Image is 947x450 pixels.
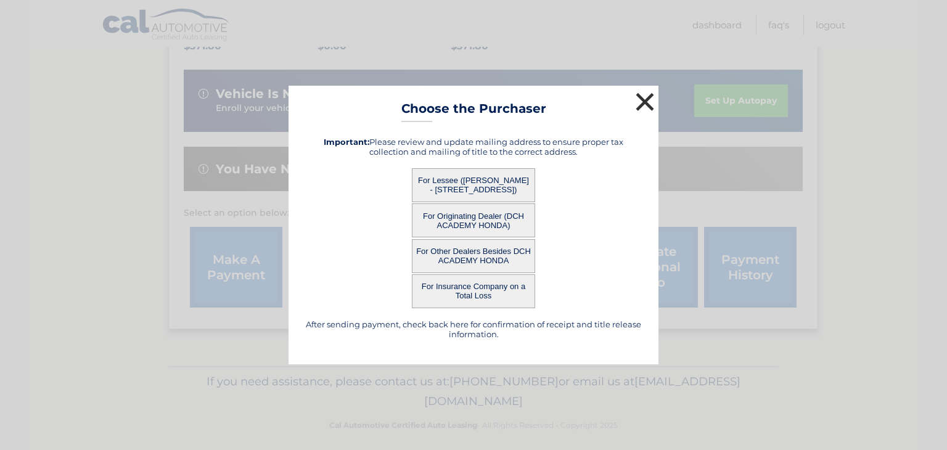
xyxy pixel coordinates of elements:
[304,137,643,157] h5: Please review and update mailing address to ensure proper tax collection and mailing of title to ...
[324,137,369,147] strong: Important:
[412,168,535,202] button: For Lessee ([PERSON_NAME] - [STREET_ADDRESS])
[412,239,535,273] button: For Other Dealers Besides DCH ACADEMY HONDA
[633,89,657,114] button: ×
[401,101,546,123] h3: Choose the Purchaser
[412,274,535,308] button: For Insurance Company on a Total Loss
[304,319,643,339] h5: After sending payment, check back here for confirmation of receipt and title release information.
[412,203,535,237] button: For Originating Dealer (DCH ACADEMY HONDA)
